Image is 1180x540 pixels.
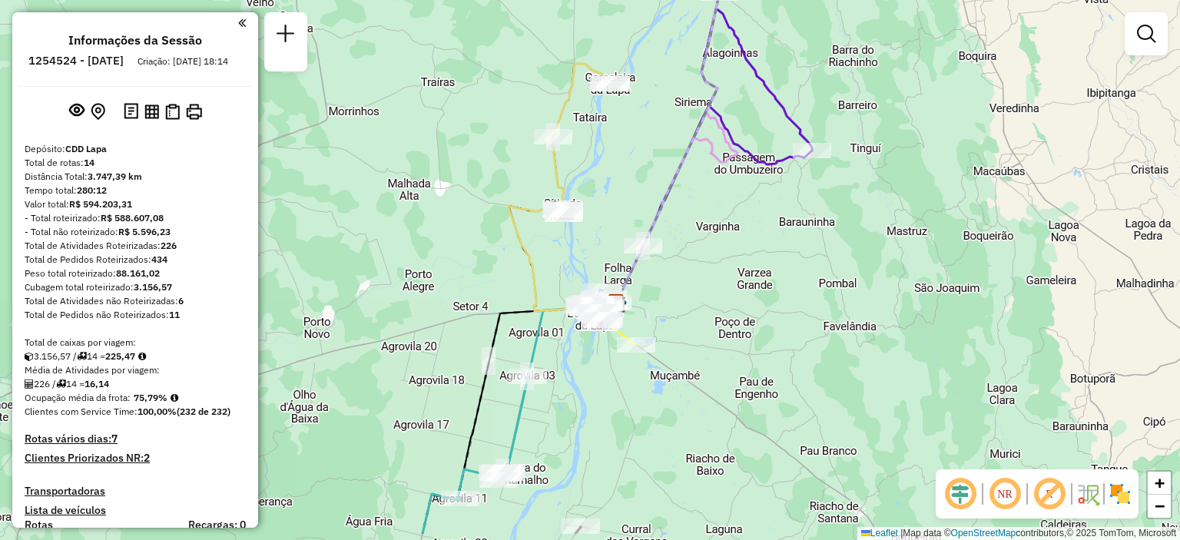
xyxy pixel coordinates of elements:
button: Visualizar relatório de Roteirização [141,101,162,121]
strong: 226 [161,240,177,251]
strong: (232 de 232) [177,406,230,417]
span: Clientes com Service Time: [25,406,138,417]
span: − [1155,496,1165,515]
i: Meta Caixas/viagem: 206,52 Diferença: 18,95 [138,352,146,361]
img: Exibir/Ocultar setores [1108,482,1132,506]
button: Visualizar Romaneio [162,101,183,123]
span: Ocultar deslocamento [942,475,979,512]
span: Ocupação média da frota: [25,392,131,403]
h4: Lista de veículos [25,504,246,517]
strong: 6 [178,295,184,306]
strong: 75,79% [134,392,167,403]
strong: R$ 594.203,31 [69,198,132,210]
div: Cubagem total roteirizado: [25,280,246,294]
a: Exibir filtros [1131,18,1162,49]
div: Map data © contributors,© 2025 TomTom, Microsoft [857,527,1180,540]
a: Leaflet [861,528,898,538]
div: Total de Pedidos Roteirizados: [25,253,246,267]
i: Total de rotas [56,379,66,389]
h4: Transportadoras [25,485,246,498]
span: | [900,528,903,538]
strong: 3.156,57 [134,281,172,293]
a: Nova sessão e pesquisa [270,18,301,53]
strong: 14 [84,157,94,168]
strong: 7 [111,432,118,446]
i: Total de Atividades [25,379,34,389]
button: Logs desbloquear sessão [121,100,141,124]
div: Depósito: [25,142,246,156]
strong: 11 [169,309,180,320]
strong: 100,00% [138,406,177,417]
h4: Informações da Sessão [68,33,202,48]
i: Cubagem total roteirizado [25,352,34,361]
div: Total de Pedidos não Roteirizados: [25,308,246,322]
div: Total de caixas por viagem: [25,336,246,350]
a: OpenStreetMap [951,528,1016,538]
a: Rotas [25,518,53,532]
strong: R$ 588.607,08 [101,212,164,224]
a: Clique aqui para minimizar o painel [238,14,246,31]
div: Distância Total: [25,170,246,184]
strong: 434 [151,253,167,265]
div: Total de Atividades não Roteirizadas: [25,294,246,308]
strong: 3.747,39 km [88,171,142,182]
strong: 280:12 [77,184,107,196]
div: Média de Atividades por viagem: [25,363,246,377]
strong: 2 [144,451,150,465]
strong: R$ 5.596,23 [118,226,171,237]
button: Centralizar mapa no depósito ou ponto de apoio [88,100,108,124]
a: Zoom out [1148,495,1171,518]
div: Peso total roteirizado: [25,267,246,280]
strong: CDD Lapa [65,143,107,154]
span: Exibir rótulo [1031,475,1068,512]
div: 226 / 14 = [25,377,246,391]
span: + [1155,473,1165,492]
div: Total de Atividades Roteirizadas: [25,239,246,253]
div: Tempo total: [25,184,246,197]
h4: Rotas vários dias: [25,432,246,446]
div: - Total não roteirizado: [25,225,246,239]
img: Fluxo de ruas [1076,482,1100,506]
button: Imprimir Rotas [183,101,205,123]
img: CDD Lapa [606,293,626,313]
div: Valor total: [25,197,246,211]
strong: 225,47 [105,350,135,362]
i: Total de rotas [77,352,87,361]
div: 3.156,57 / 14 = [25,350,246,363]
a: Zoom in [1148,472,1171,495]
em: Média calculada utilizando a maior ocupação (%Peso ou %Cubagem) de cada rota da sessão. Rotas cro... [171,393,178,403]
h4: Clientes Priorizados NR: [25,452,246,465]
div: - Total roteirizado: [25,211,246,225]
strong: 16,14 [85,378,109,389]
button: Exibir sessão original [66,99,88,124]
strong: 88.161,02 [116,267,160,279]
h6: 1254524 - [DATE] [28,54,124,68]
div: Total de rotas: [25,156,246,170]
div: Criação: [DATE] 18:14 [131,55,234,68]
h4: Recargas: 0 [188,518,246,532]
span: Ocultar NR [986,475,1023,512]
